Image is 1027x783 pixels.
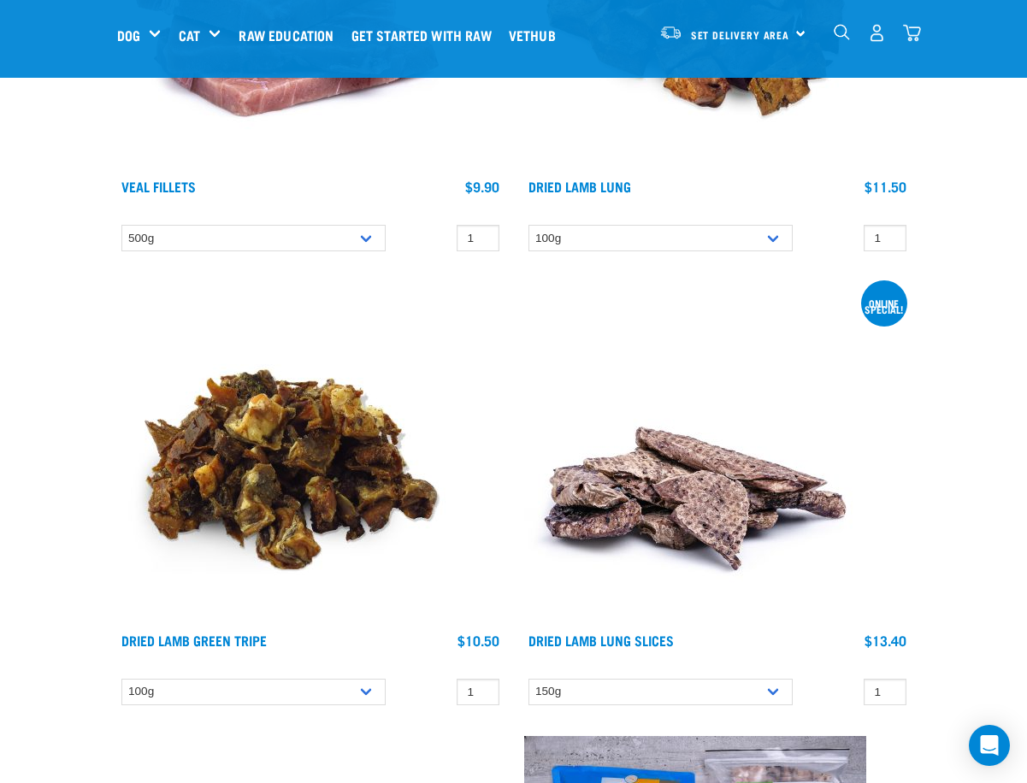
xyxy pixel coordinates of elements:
[868,24,886,42] img: user.png
[864,679,906,705] input: 1
[465,179,499,194] div: $9.90
[865,633,906,648] div: $13.40
[347,1,505,69] a: Get started with Raw
[528,636,674,644] a: Dried Lamb Lung Slices
[861,300,907,312] div: ONLINE SPECIAL!
[864,225,906,251] input: 1
[969,725,1010,766] div: Open Intercom Messenger
[691,32,790,38] span: Set Delivery Area
[121,182,196,190] a: Veal Fillets
[179,25,200,45] a: Cat
[234,1,346,69] a: Raw Education
[121,636,267,644] a: Dried Lamb Green Tripe
[457,633,499,648] div: $10.50
[505,1,569,69] a: Vethub
[457,225,499,251] input: 1
[865,179,906,194] div: $11.50
[524,282,866,624] img: 1303 Lamb Lung Slices 01
[528,182,631,190] a: Dried Lamb Lung
[117,282,459,624] img: Pile Of Dried Lamb Tripe For Pets
[457,679,499,705] input: 1
[903,24,921,42] img: home-icon@2x.png
[834,24,850,40] img: home-icon-1@2x.png
[117,25,140,45] a: Dog
[659,25,682,40] img: van-moving.png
